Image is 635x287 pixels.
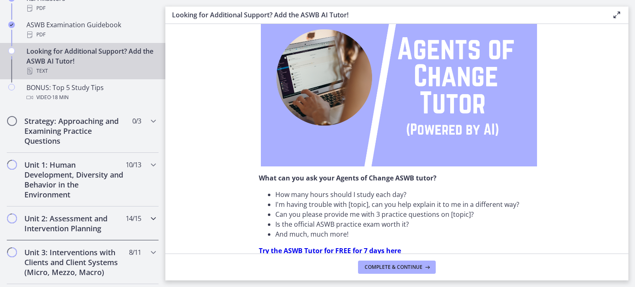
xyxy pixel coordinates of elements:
[24,247,125,277] h2: Unit 3: Interventions with Clients and Client Systems (Micro, Mezzo, Macro)
[26,83,155,102] div: BONUS: Top 5 Study Tips
[172,10,599,20] h3: Looking for Additional Support? Add the ASWB AI Tutor!
[275,229,535,239] li: And much, much more!
[132,116,141,126] span: 0 / 3
[26,30,155,40] div: PDF
[259,173,437,183] strong: What can you ask your Agents of Change ASWB tutor?
[275,199,535,209] li: I'm having trouble with [topic], can you help explain it to me in a different way?
[126,213,141,223] span: 14 / 15
[275,209,535,219] li: Can you please provide me with 3 practice questions on [topic]?
[365,264,423,270] span: Complete & continue
[358,261,436,274] button: Complete & continue
[261,10,537,166] img: Agents_of_Change_Tutor.png
[26,66,155,76] div: Text
[259,246,401,255] a: Try the ASWB Tutor for FREE for 7 days here
[275,190,535,199] li: How many hours should I study each day?
[24,160,125,199] h2: Unit 1: Human Development, Diversity and Behavior in the Environment
[275,219,535,229] li: Is the official ASWB practice exam worth it?
[26,93,155,102] div: Video
[26,20,155,40] div: ASWB Examination Guidebook
[129,247,141,257] span: 8 / 11
[26,3,155,13] div: PDF
[24,116,125,146] h2: Strategy: Approaching and Examining Practice Questions
[126,160,141,170] span: 10 / 13
[24,213,125,233] h2: Unit 2: Assessment and Intervention Planning
[51,93,69,102] span: · 18 min
[8,21,15,28] i: Completed
[26,46,155,76] div: Looking for Additional Support? Add the ASWB AI Tutor!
